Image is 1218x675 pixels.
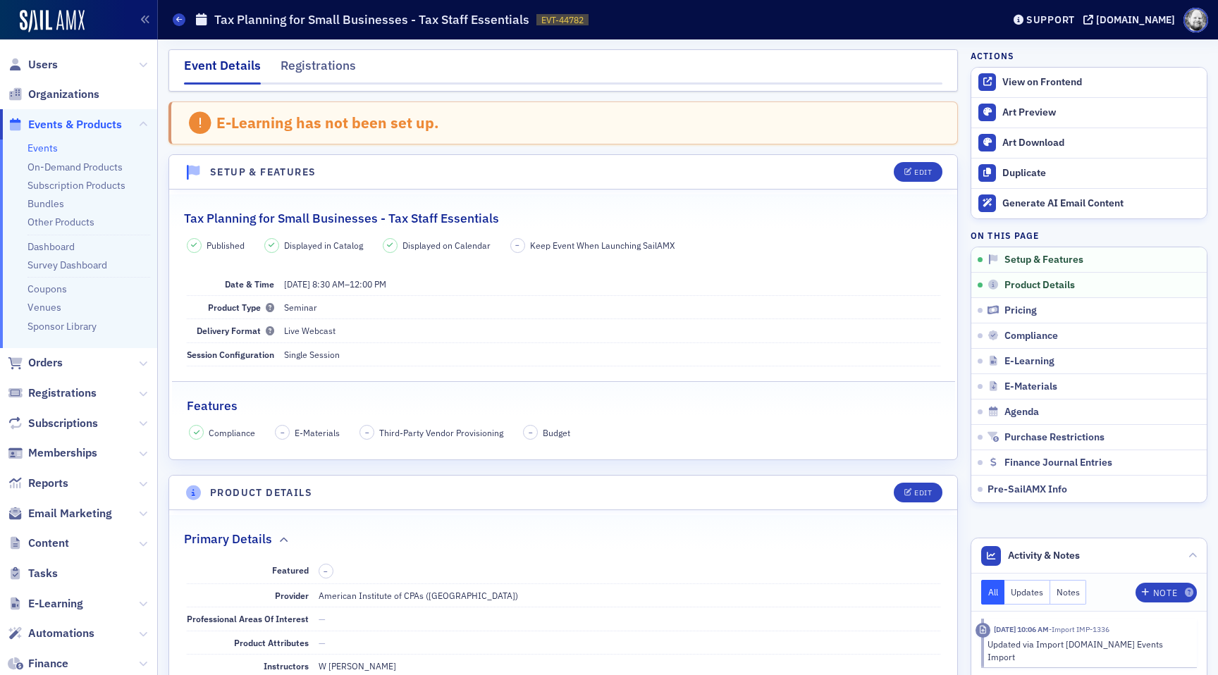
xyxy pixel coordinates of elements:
div: Art Preview [1002,106,1200,119]
a: Art Preview [971,98,1207,128]
button: Generate AI Email Content [971,188,1207,218]
button: Note [1136,583,1197,602]
a: Subscriptions [8,416,98,431]
span: Profile [1183,8,1208,32]
span: Finance Journal Entries [1004,457,1112,469]
a: Organizations [8,87,99,102]
time: 10/8/2025 10:06 AM [994,624,1049,634]
span: Professional Areas Of Interest [187,613,309,624]
span: Published [207,239,245,252]
span: Displayed in Catalog [284,239,363,252]
a: Events [27,142,58,154]
div: W [PERSON_NAME] [319,659,396,672]
span: Compliance [209,426,255,439]
span: Live Webcast [284,325,336,336]
button: Notes [1050,580,1087,605]
span: Featured [272,564,309,576]
span: – [365,428,369,438]
span: Instructors [264,660,309,671]
span: Agenda [1004,406,1039,419]
div: Art Download [1002,137,1200,149]
span: [DATE] [284,278,310,290]
a: Finance [8,656,68,671]
span: Provider [275,590,309,601]
h2: Primary Details [184,530,272,548]
div: [DOMAIN_NAME] [1096,13,1175,26]
span: Third-Party Vendor Provisioning [379,426,503,439]
span: Product Details [1004,279,1075,292]
h4: Actions [971,49,1014,62]
span: Organizations [28,87,99,102]
span: — [319,637,326,648]
span: Purchase Restrictions [1004,431,1105,444]
a: Bundles [27,197,64,210]
a: Tasks [8,566,58,581]
span: Memberships [28,445,97,461]
a: Reports [8,476,68,491]
span: Product Type [208,302,274,313]
span: Budget [543,426,570,439]
h4: Setup & Features [210,165,316,180]
div: Registrations [281,56,356,82]
span: American Institute of CPAs ([GEOGRAPHIC_DATA]) [319,590,518,601]
span: Setup & Features [1004,254,1083,266]
button: Duplicate [971,158,1207,188]
span: – [284,278,386,290]
span: Events & Products [28,117,122,132]
h2: Features [187,397,238,415]
button: Edit [894,162,942,182]
span: Date & Time [225,278,274,290]
span: Subscriptions [28,416,98,431]
div: View on Frontend [1002,76,1200,89]
div: Note [1153,589,1177,597]
a: Memberships [8,445,97,461]
button: Updates [1004,580,1050,605]
div: Edit [914,489,932,497]
button: Edit [894,483,942,502]
div: Edit [914,168,932,176]
a: Users [8,57,58,73]
span: – [529,428,533,438]
img: SailAMX [20,10,85,32]
a: Automations [8,626,94,641]
span: – [324,566,328,576]
div: Event Details [184,56,261,85]
span: Delivery Format [197,325,274,336]
button: [DOMAIN_NAME] [1083,15,1180,25]
a: Survey Dashboard [27,259,107,271]
span: Registrations [28,385,97,401]
a: Content [8,535,69,551]
span: Seminar [284,302,317,313]
span: Product Attributes [234,637,309,648]
h4: On this page [971,229,1207,242]
span: E-Materials [1004,380,1057,393]
h2: Tax Planning for Small Businesses - Tax Staff Essentials [184,209,499,228]
a: Venues [27,301,61,314]
h1: Tax Planning for Small Businesses - Tax Staff Essentials [214,11,529,28]
h4: Product Details [210,485,312,500]
span: Session Configuration [187,349,274,360]
span: — [319,613,326,624]
div: Imported Activity [976,623,990,638]
span: – [515,240,519,250]
a: Events & Products [8,117,122,132]
span: Single Session [284,349,340,360]
span: EVT-44782 [541,14,584,26]
span: Email Marketing [28,506,112,521]
div: Updated via Import [DOMAIN_NAME] Events Import [988,638,1187,664]
time: 12:00 PM [350,278,386,290]
span: Automations [28,626,94,641]
a: Coupons [27,283,67,295]
div: Support [1026,13,1075,26]
a: On-Demand Products [27,161,123,173]
span: Tasks [28,566,58,581]
span: Displayed on Calendar [402,239,491,252]
div: E-Learning has not been set up. [216,113,439,132]
span: Activity & Notes [1008,548,1080,563]
span: Users [28,57,58,73]
a: Subscription Products [27,179,125,192]
a: E-Learning [8,596,83,612]
span: E-Materials [295,426,340,439]
span: Compliance [1004,330,1058,342]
